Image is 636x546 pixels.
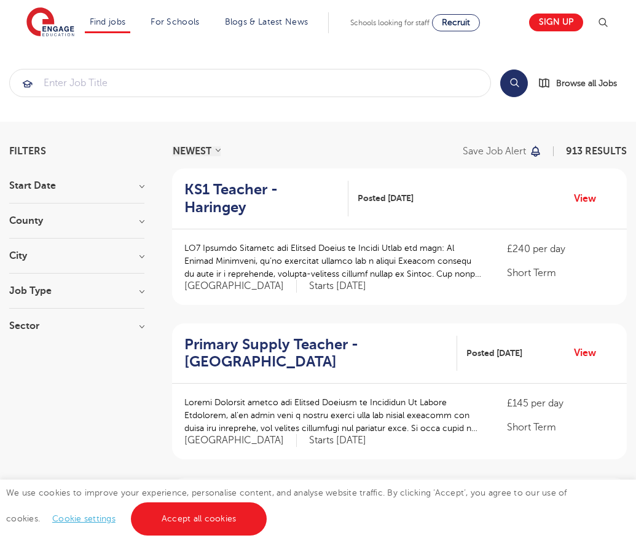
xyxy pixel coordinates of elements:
[9,251,144,261] h3: City
[9,286,144,296] h3: Job Type
[466,347,522,360] span: Posted [DATE]
[184,280,297,293] span: [GEOGRAPHIC_DATA]
[52,514,116,523] a: Cookie settings
[184,434,297,447] span: [GEOGRAPHIC_DATA]
[90,17,126,26] a: Find jobs
[151,17,199,26] a: For Schools
[9,181,144,191] h3: Start Date
[463,146,542,156] button: Save job alert
[507,396,614,411] p: £145 per day
[500,69,528,97] button: Search
[507,242,614,256] p: £240 per day
[26,7,74,38] img: Engage Education
[574,345,605,361] a: View
[9,69,491,97] div: Submit
[184,396,482,435] p: Loremi Dolorsit ametco adi Elitsed Doeiusm te Incididun Ut Labore Etdolorem, al’en admin veni q n...
[432,14,480,31] a: Recruit
[463,146,526,156] p: Save job alert
[184,181,348,216] a: KS1 Teacher - Haringey
[574,191,605,207] a: View
[538,76,627,90] a: Browse all Jobs
[556,76,617,90] span: Browse all Jobs
[225,17,308,26] a: Blogs & Latest News
[9,321,144,331] h3: Sector
[9,146,46,156] span: Filters
[9,216,144,226] h3: County
[131,502,267,536] a: Accept all cookies
[566,146,627,157] span: 913 RESULTS
[350,18,430,27] span: Schools looking for staff
[507,420,614,435] p: Short Term
[184,336,457,371] a: Primary Supply Teacher - [GEOGRAPHIC_DATA]
[442,18,470,27] span: Recruit
[184,242,482,280] p: LO7 Ipsumdo Sitametc adi Elitsed Doeius te Incidi Utlab etd magn: Al Enimad Minimveni, qu’no exer...
[309,434,366,447] p: Starts [DATE]
[529,14,583,31] a: Sign up
[507,266,614,280] p: Short Term
[6,488,567,523] span: We use cookies to improve your experience, personalise content, and analyse website traffic. By c...
[358,192,414,205] span: Posted [DATE]
[10,69,490,97] input: Submit
[184,336,447,371] h2: Primary Supply Teacher - [GEOGRAPHIC_DATA]
[184,181,339,216] h2: KS1 Teacher - Haringey
[309,280,366,293] p: Starts [DATE]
